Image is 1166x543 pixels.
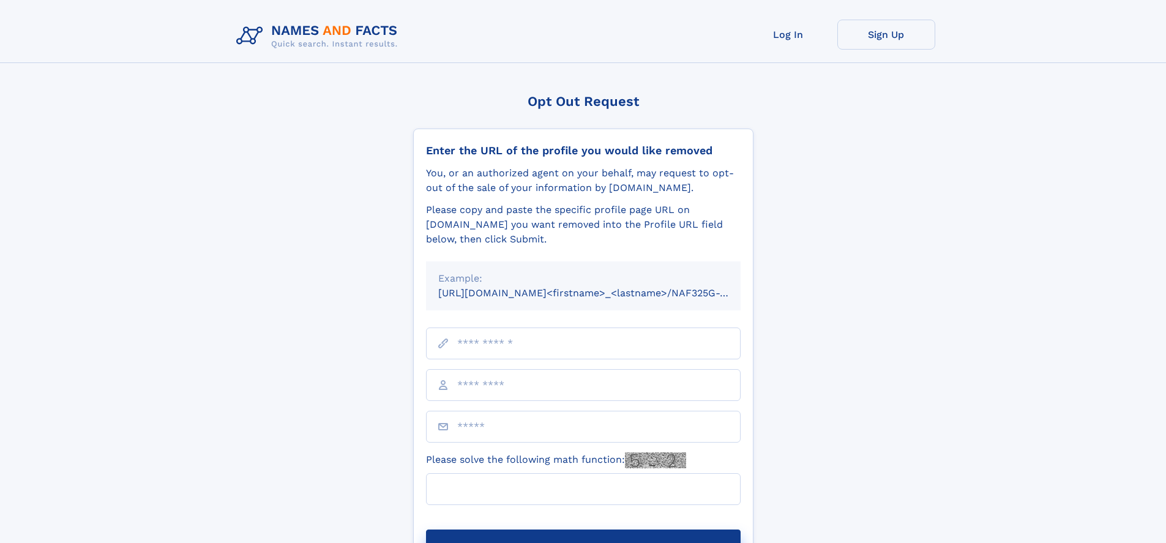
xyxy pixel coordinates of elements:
[231,20,408,53] img: Logo Names and Facts
[426,144,741,157] div: Enter the URL of the profile you would like removed
[426,452,686,468] label: Please solve the following math function:
[438,271,728,286] div: Example:
[413,94,753,109] div: Opt Out Request
[837,20,935,50] a: Sign Up
[438,287,764,299] small: [URL][DOMAIN_NAME]<firstname>_<lastname>/NAF325G-xxxxxxxx
[426,166,741,195] div: You, or an authorized agent on your behalf, may request to opt-out of the sale of your informatio...
[426,203,741,247] div: Please copy and paste the specific profile page URL on [DOMAIN_NAME] you want removed into the Pr...
[739,20,837,50] a: Log In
